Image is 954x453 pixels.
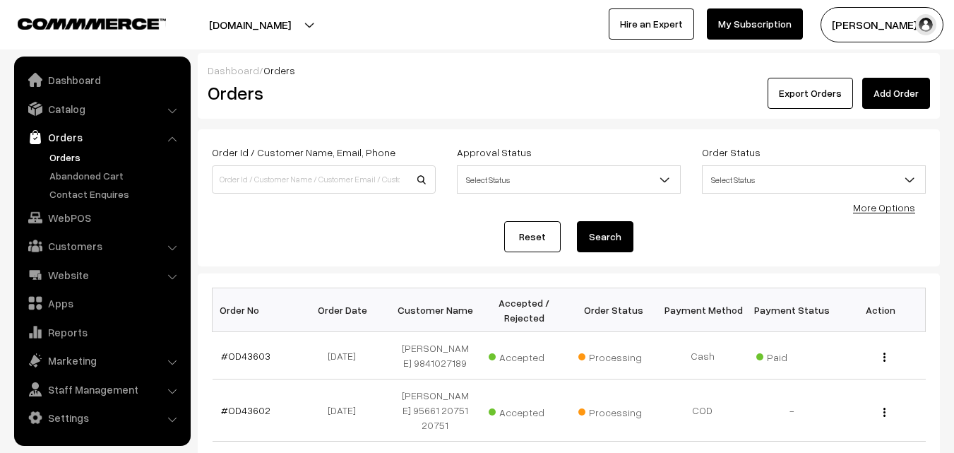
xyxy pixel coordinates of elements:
a: Dashboard [18,67,186,93]
a: Hire an Expert [609,8,694,40]
th: Action [836,288,925,332]
span: Select Status [458,167,680,192]
a: My Subscription [707,8,803,40]
label: Order Id / Customer Name, Email, Phone [212,145,395,160]
a: Staff Management [18,377,186,402]
label: Order Status [702,145,761,160]
th: Order Date [302,288,390,332]
td: Cash [658,332,747,380]
span: Select Status [457,165,681,194]
img: Menu [883,353,886,362]
span: Processing [578,401,649,420]
th: Order Status [569,288,658,332]
th: Payment Status [747,288,836,332]
a: Orders [46,150,186,165]
a: Website [18,262,186,288]
label: Approval Status [457,145,532,160]
span: Processing [578,346,649,365]
td: [DATE] [302,332,390,380]
span: Accepted [489,346,559,365]
th: Payment Method [658,288,747,332]
a: Orders [18,124,186,150]
button: Search [577,221,633,252]
img: user [915,14,936,35]
a: Apps [18,290,186,316]
td: COD [658,380,747,442]
button: [PERSON_NAME] s… [821,7,943,42]
td: [PERSON_NAME] 9841027189 [390,332,479,380]
a: More Options [853,201,915,213]
a: Marketing [18,348,186,373]
a: Customers [18,233,186,259]
span: Accepted [489,401,559,420]
a: Settings [18,405,186,430]
td: [PERSON_NAME] 95661 20751 20751 [390,380,479,442]
td: [DATE] [302,380,390,442]
h2: Orders [208,82,434,104]
a: Reports [18,319,186,345]
a: Reset [504,221,561,252]
th: Accepted / Rejected [479,288,568,332]
td: - [747,380,836,442]
a: #OD43603 [221,350,270,362]
span: Select Status [702,165,926,194]
button: [DOMAIN_NAME] [160,7,340,42]
a: COMMMERCE [18,14,141,31]
a: WebPOS [18,205,186,230]
span: Select Status [703,167,925,192]
a: Contact Enquires [46,187,186,201]
input: Order Id / Customer Name / Customer Email / Customer Phone [212,165,436,194]
span: Paid [756,346,827,365]
button: Export Orders [768,78,853,109]
a: #OD43602 [221,404,270,416]
a: Add Order [862,78,930,109]
div: / [208,63,930,78]
span: Orders [263,64,295,76]
th: Customer Name [390,288,479,332]
th: Order No [213,288,302,332]
img: COMMMERCE [18,18,166,29]
a: Catalog [18,96,186,122]
a: Abandoned Cart [46,168,186,183]
a: Dashboard [208,64,259,76]
img: Menu [883,408,886,417]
